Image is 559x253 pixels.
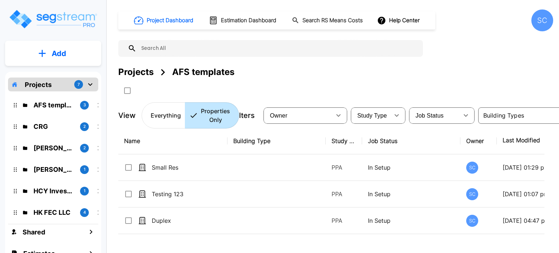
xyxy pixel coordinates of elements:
[83,145,86,151] p: 2
[466,188,478,200] div: SC
[332,163,356,172] p: PPA
[376,13,423,27] button: Help Center
[152,163,225,172] p: Small Res
[466,162,478,174] div: SC
[326,128,362,154] th: Study Type
[332,216,356,225] p: PPA
[33,100,74,110] p: AFS templates
[221,16,276,25] h1: Estimation Dashboard
[83,123,86,130] p: 2
[411,105,459,126] div: Select
[416,112,444,119] span: Job Status
[151,111,181,120] p: Everything
[120,83,135,98] button: SelectAll
[33,186,74,196] p: HCY Investments LLC
[84,188,86,194] p: 1
[83,209,86,216] p: 4
[368,163,455,172] p: In Setup
[23,227,45,237] h1: Shared
[33,122,74,131] p: CRG
[302,16,363,25] h1: Search RS Means Costs
[25,80,52,90] p: Projects
[362,128,460,154] th: Job Status
[5,43,101,64] button: Add
[265,105,331,126] div: Select
[142,102,239,129] div: Platform
[118,66,154,79] div: Projects
[172,66,234,79] div: AFS templates
[368,190,455,198] p: In Setup
[142,102,185,129] button: Everything
[332,190,356,198] p: PPA
[531,9,553,31] div: SC
[460,128,497,154] th: Owner
[147,16,193,25] h1: Project Dashboard
[52,48,66,59] p: Add
[185,102,239,129] button: Properties Only
[118,128,227,154] th: Name
[270,112,288,119] span: Owner
[289,13,367,28] button: Search RS Means Costs
[33,207,74,217] p: HK FEC LLC
[78,82,80,88] p: 7
[368,216,455,225] p: In Setup
[136,40,419,57] input: Search All
[83,102,86,108] p: 3
[233,110,255,121] p: Filters
[201,107,230,124] p: Properties Only
[352,105,389,126] div: Select
[227,128,326,154] th: Building Type
[33,143,74,153] p: Mike Powell
[131,12,197,28] button: Project Dashboard
[466,215,478,227] div: SC
[152,216,225,225] p: Duplex
[357,112,387,119] span: Study Type
[33,165,74,174] p: Brandon Monsanto
[8,9,98,29] img: Logo
[118,110,136,121] p: View
[84,166,86,173] p: 1
[206,13,280,28] button: Estimation Dashboard
[152,190,225,198] p: Testing 123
